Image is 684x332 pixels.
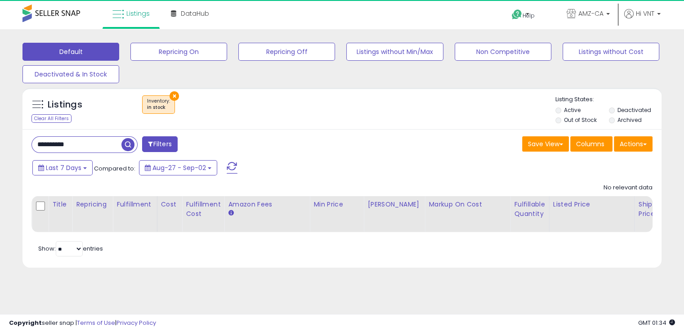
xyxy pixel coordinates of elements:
[553,200,631,209] div: Listed Price
[94,164,135,173] span: Compared to:
[636,9,654,18] span: Hi VNT
[455,43,551,61] button: Non Competitive
[76,200,109,209] div: Repricing
[425,196,510,232] th: The percentage added to the cost of goods (COGS) that forms the calculator for Min & Max prices.
[152,163,206,172] span: Aug-27 - Sep-02
[576,139,604,148] span: Columns
[617,106,651,114] label: Deactivated
[367,200,421,209] div: [PERSON_NAME]
[38,244,103,253] span: Show: entries
[116,319,156,327] a: Privacy Policy
[514,200,545,219] div: Fulfillable Quantity
[564,106,581,114] label: Active
[31,114,72,123] div: Clear All Filters
[170,91,179,101] button: ×
[32,160,93,175] button: Last 7 Days
[511,9,523,20] i: Get Help
[52,200,68,209] div: Title
[147,104,170,111] div: in stock
[186,200,220,219] div: Fulfillment Cost
[46,163,81,172] span: Last 7 Days
[578,9,604,18] span: AMZ-CA
[522,136,569,152] button: Save View
[22,65,119,83] button: Deactivated & In Stock
[563,43,659,61] button: Listings without Cost
[48,99,82,111] h5: Listings
[130,43,227,61] button: Repricing On
[555,95,662,104] p: Listing States:
[9,319,156,328] div: seller snap | |
[161,200,179,209] div: Cost
[638,319,675,327] span: 2025-09-10 01:34 GMT
[142,136,177,152] button: Filters
[238,43,335,61] button: Repricing Off
[346,43,443,61] button: Listings without Min/Max
[228,200,306,209] div: Amazon Fees
[624,9,661,29] a: Hi VNT
[505,2,552,29] a: Help
[9,319,42,327] strong: Copyright
[614,136,653,152] button: Actions
[639,200,657,219] div: Ship Price
[313,200,360,209] div: Min Price
[22,43,119,61] button: Default
[147,98,170,111] span: Inventory :
[523,12,535,19] span: Help
[116,200,153,209] div: Fulfillment
[139,160,217,175] button: Aug-27 - Sep-02
[77,319,115,327] a: Terms of Use
[617,116,641,124] label: Archived
[181,9,209,18] span: DataHub
[604,184,653,192] div: No relevant data
[429,200,506,209] div: Markup on Cost
[126,9,150,18] span: Listings
[570,136,612,152] button: Columns
[564,116,597,124] label: Out of Stock
[228,209,233,217] small: Amazon Fees.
